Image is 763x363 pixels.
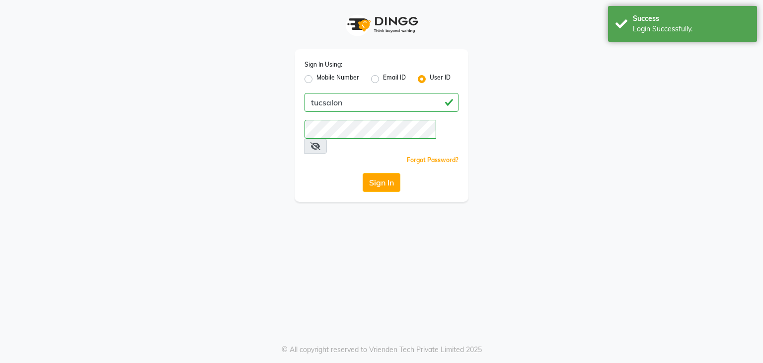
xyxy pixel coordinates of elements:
[316,73,359,85] label: Mobile Number
[342,10,421,39] img: logo1.svg
[383,73,406,85] label: Email ID
[633,24,750,34] div: Login Successfully.
[633,13,750,24] div: Success
[363,173,400,192] button: Sign In
[430,73,451,85] label: User ID
[407,156,458,164] a: Forgot Password?
[305,60,342,69] label: Sign In Using:
[305,93,458,112] input: Username
[305,120,436,139] input: Username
